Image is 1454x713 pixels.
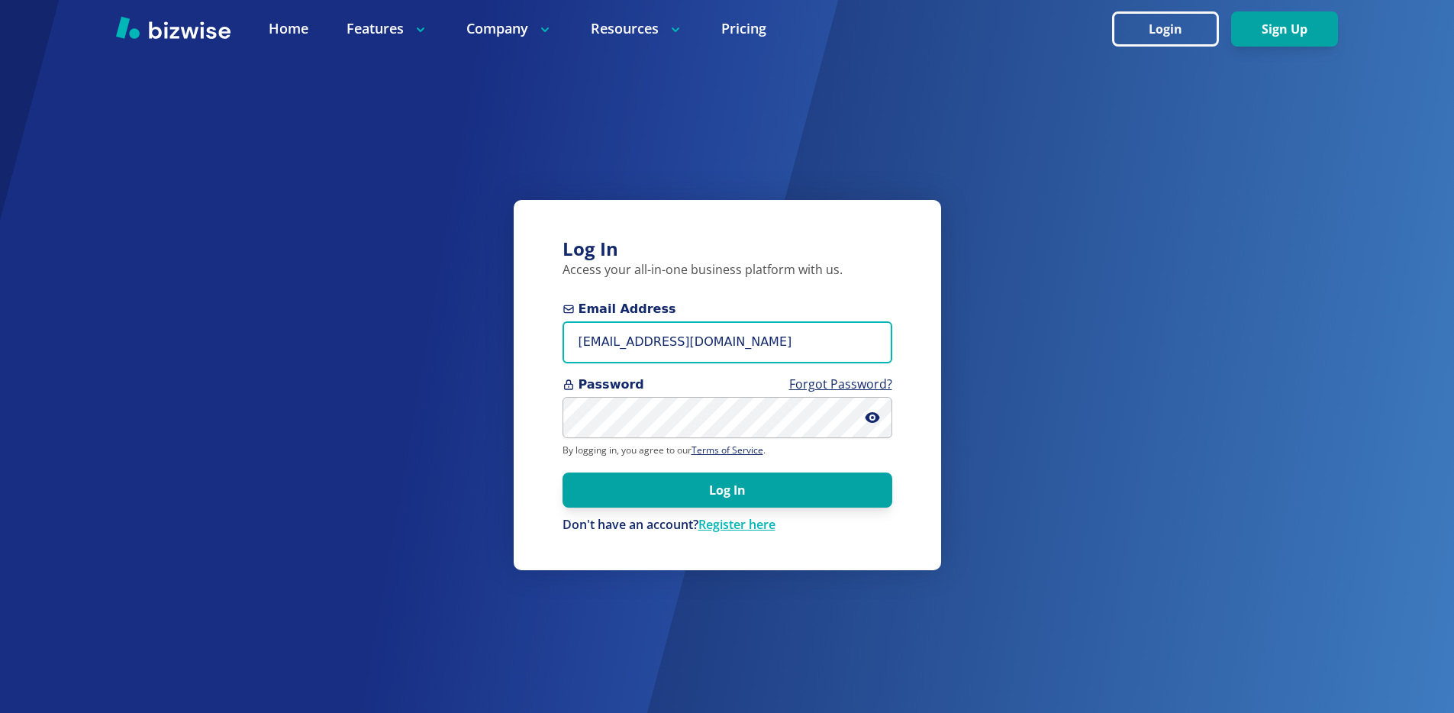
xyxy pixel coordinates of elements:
[466,19,553,38] p: Company
[1231,22,1338,37] a: Sign Up
[347,19,428,38] p: Features
[269,19,308,38] a: Home
[563,473,892,508] button: Log In
[563,262,892,279] p: Access your all-in-one business platform with us.
[721,19,766,38] a: Pricing
[789,376,892,392] a: Forgot Password?
[563,376,892,394] span: Password
[692,444,763,457] a: Terms of Service
[563,321,892,363] input: you@example.com
[563,517,892,534] p: Don't have an account?
[563,300,892,318] span: Email Address
[698,516,775,533] a: Register here
[1112,11,1219,47] button: Login
[563,444,892,457] p: By logging in, you agree to our .
[116,16,231,39] img: Bizwise Logo
[591,19,683,38] p: Resources
[563,237,892,262] h3: Log In
[563,517,892,534] div: Don't have an account?Register here
[1112,22,1231,37] a: Login
[1231,11,1338,47] button: Sign Up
